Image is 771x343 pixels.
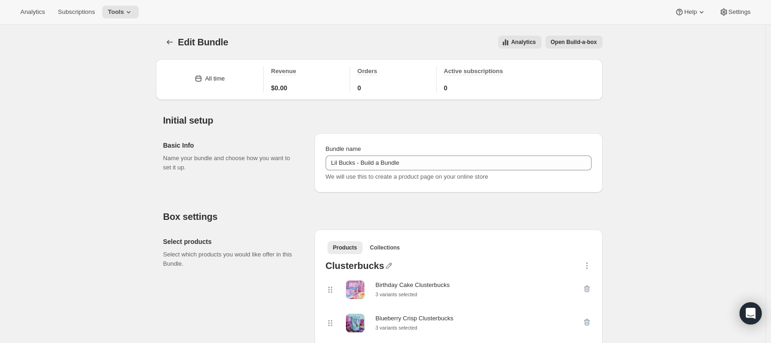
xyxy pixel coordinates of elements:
[551,38,597,46] span: Open Build-a-box
[444,68,503,75] span: Active subscriptions
[728,8,751,16] span: Settings
[358,83,361,93] span: 0
[740,302,762,324] div: Open Intercom Messenger
[271,83,287,93] span: $0.00
[376,292,417,297] small: 3 variants selected
[684,8,697,16] span: Help
[326,261,384,273] div: Clusterbucks
[326,156,592,170] input: ie. Smoothie box
[333,244,357,251] span: Products
[376,314,453,323] div: Blueberry Crisp Clusterbucks
[58,8,95,16] span: Subscriptions
[498,36,541,49] button: View all analytics related to this specific bundles, within certain timeframes
[163,211,603,222] h2: Box settings
[444,83,448,93] span: 0
[163,154,300,172] p: Name your bundle and choose how you want to set it up.
[15,6,50,19] button: Analytics
[178,37,228,47] span: Edit Bundle
[545,36,603,49] button: View links to open the build-a-box on the online store
[205,74,225,83] div: All time
[326,145,361,152] span: Bundle name
[163,36,176,49] button: Bundles
[376,281,450,290] div: Birthday Cake Clusterbucks
[163,115,603,126] h2: Initial setup
[163,141,300,150] h2: Basic Info
[102,6,139,19] button: Tools
[271,68,296,75] span: Revenue
[376,325,417,331] small: 3 variants selected
[52,6,100,19] button: Subscriptions
[346,281,364,299] img: Birthday Cake Clusterbucks
[20,8,45,16] span: Analytics
[326,173,488,180] span: We will use this to create a product page on your online store
[370,244,400,251] span: Collections
[108,8,124,16] span: Tools
[163,250,300,268] p: Select which products you would like offer in this Bundle.
[163,237,300,246] h2: Select products
[511,38,536,46] span: Analytics
[346,314,364,332] img: Blueberry Crisp Clusterbucks
[714,6,756,19] button: Settings
[358,68,377,75] span: Orders
[669,6,711,19] button: Help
